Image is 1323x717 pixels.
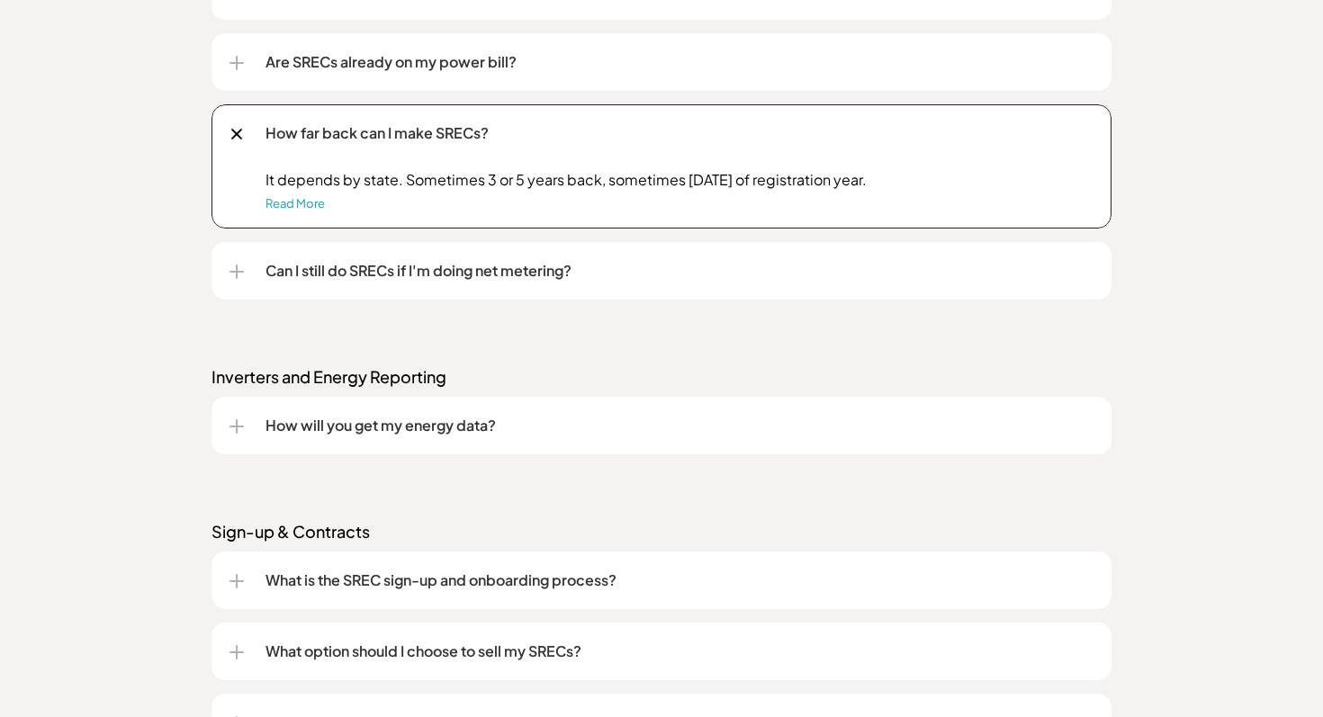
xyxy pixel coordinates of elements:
p: Sign-up & Contracts [211,521,1111,542]
p: How will you get my energy data? [265,415,1093,436]
p: What is the SREC sign-up and onboarding process? [265,569,1093,591]
p: It depends by state. Sometimes 3 or 5 years back, sometimes [DATE] of registration year. [265,171,1093,188]
p: What option should I choose to sell my SRECs? [265,641,1093,662]
p: How far back can I make SRECs? [265,122,1093,144]
a: Read More [265,196,325,211]
p: Can I still do SRECs if I'm doing net metering? [265,260,1093,282]
p: Are SRECs already on my power bill? [265,51,1093,73]
p: Inverters and Energy Reporting [211,366,1111,388]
